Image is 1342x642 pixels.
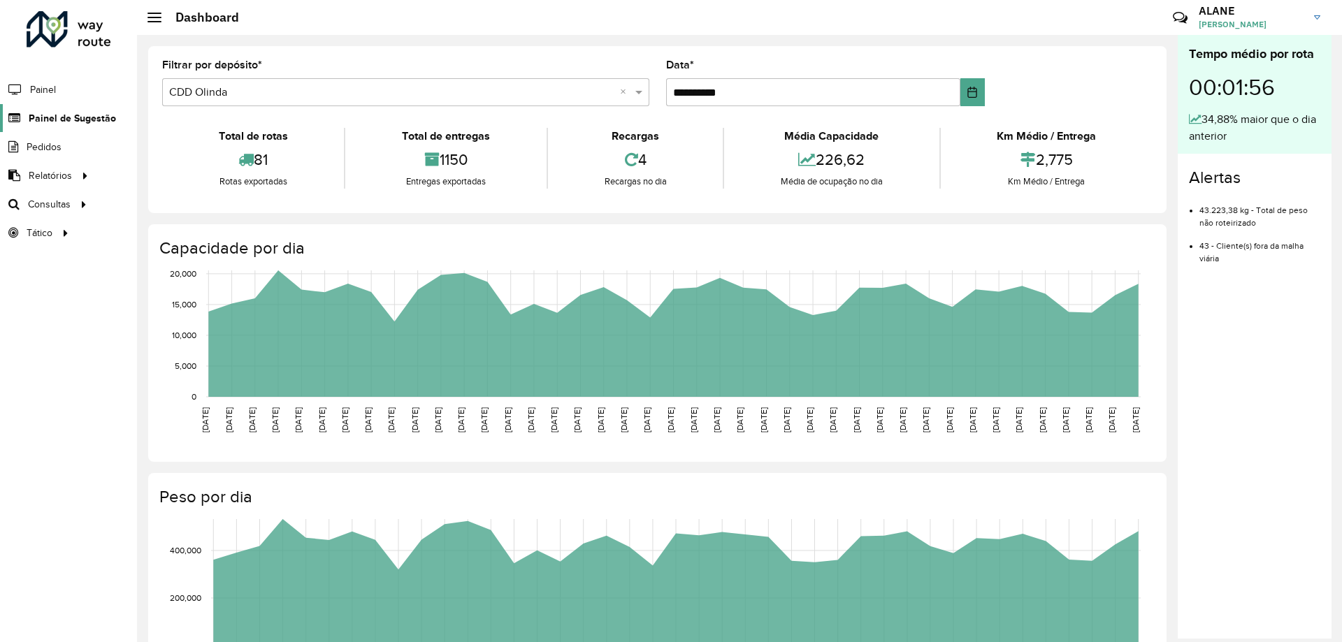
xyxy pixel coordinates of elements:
[456,407,466,432] text: [DATE]
[170,593,201,602] text: 200,000
[28,197,71,212] span: Consultas
[159,487,1153,507] h4: Peso por dia
[161,10,239,25] h2: Dashboard
[944,175,1149,189] div: Km Médio / Entrega
[433,407,442,432] text: [DATE]
[1014,407,1023,432] text: [DATE]
[387,407,396,432] text: [DATE]
[620,84,632,101] span: Clear all
[728,145,935,175] div: 226,62
[551,128,719,145] div: Recargas
[1189,45,1320,64] div: Tempo médio por rota
[968,407,977,432] text: [DATE]
[270,407,280,432] text: [DATE]
[728,128,935,145] div: Média Capacidade
[27,226,52,240] span: Tático
[162,57,262,73] label: Filtrar por depósito
[728,175,935,189] div: Média de ocupação no dia
[526,407,535,432] text: [DATE]
[712,407,721,432] text: [DATE]
[27,140,62,154] span: Pedidos
[201,407,210,432] text: [DATE]
[549,407,558,432] text: [DATE]
[1038,407,1047,432] text: [DATE]
[1084,407,1093,432] text: [DATE]
[551,145,719,175] div: 4
[166,128,340,145] div: Total de rotas
[828,407,837,432] text: [DATE]
[1189,64,1320,111] div: 00:01:56
[410,407,419,432] text: [DATE]
[805,407,814,432] text: [DATE]
[30,82,56,97] span: Painel
[945,407,954,432] text: [DATE]
[172,300,196,309] text: 15,000
[349,175,542,189] div: Entregas exportadas
[29,168,72,183] span: Relatórios
[898,407,907,432] text: [DATE]
[921,407,930,432] text: [DATE]
[349,145,542,175] div: 1150
[29,111,116,126] span: Painel de Sugestão
[619,407,628,432] text: [DATE]
[642,407,651,432] text: [DATE]
[1165,3,1195,33] a: Contato Rápido
[159,238,1153,258] h4: Capacidade por dia
[166,145,340,175] div: 81
[294,407,303,432] text: [DATE]
[363,407,373,432] text: [DATE]
[1107,407,1116,432] text: [DATE]
[596,407,605,432] text: [DATE]
[782,407,791,432] text: [DATE]
[759,407,768,432] text: [DATE]
[340,407,349,432] text: [DATE]
[503,407,512,432] text: [DATE]
[1199,229,1320,265] li: 43 - Cliente(s) fora da malha viária
[224,407,233,432] text: [DATE]
[991,407,1000,432] text: [DATE]
[1189,168,1320,188] h4: Alertas
[735,407,744,432] text: [DATE]
[852,407,861,432] text: [DATE]
[479,407,489,432] text: [DATE]
[572,407,582,432] text: [DATE]
[551,175,719,189] div: Recargas no dia
[170,546,201,555] text: 400,000
[1061,407,1070,432] text: [DATE]
[166,175,340,189] div: Rotas exportadas
[944,128,1149,145] div: Km Médio / Entrega
[875,407,884,432] text: [DATE]
[317,407,326,432] text: [DATE]
[1189,111,1320,145] div: 34,88% maior que o dia anterior
[960,78,985,106] button: Choose Date
[1131,407,1140,432] text: [DATE]
[192,392,196,401] text: 0
[172,330,196,340] text: 10,000
[1199,194,1320,229] li: 43.223,38 kg - Total de peso não roteirizado
[247,407,257,432] text: [DATE]
[349,128,542,145] div: Total de entregas
[689,407,698,432] text: [DATE]
[666,407,675,432] text: [DATE]
[170,269,196,278] text: 20,000
[666,57,694,73] label: Data
[175,361,196,370] text: 5,000
[1199,4,1304,17] h3: ALANE
[944,145,1149,175] div: 2,775
[1199,18,1304,31] span: [PERSON_NAME]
